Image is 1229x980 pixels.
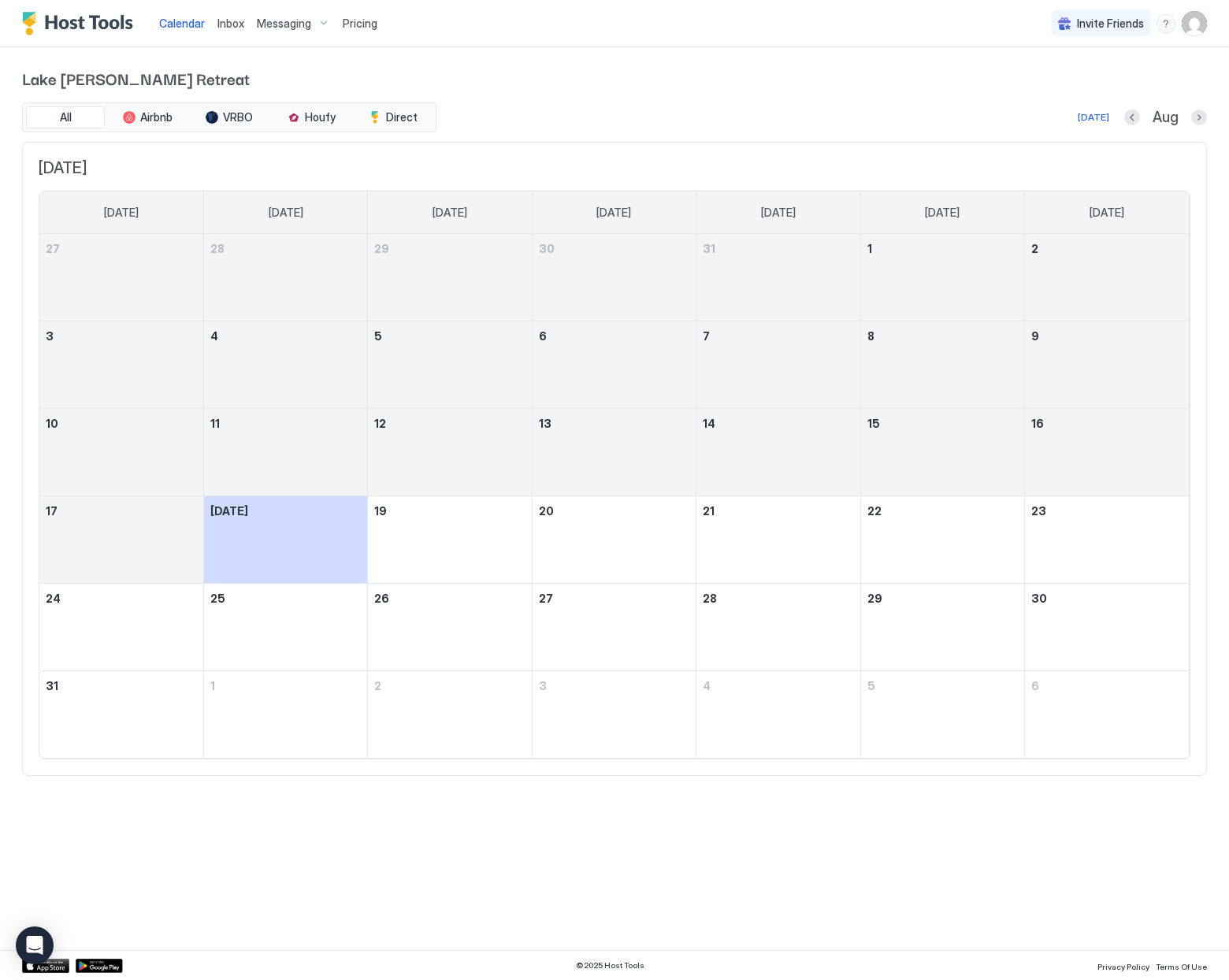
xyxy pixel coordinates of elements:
[368,321,531,351] a: August 5, 2025
[203,234,367,321] td: July 28, 2025
[1025,321,1189,351] a: August 9, 2025
[1025,496,1189,584] td: August 23, 2025
[539,329,547,343] span: 6
[1156,957,1207,974] a: Terms Of Use
[210,329,218,343] span: 4
[374,417,386,430] span: 12
[532,496,696,584] td: August 20, 2025
[203,409,367,496] td: August 11, 2025
[210,592,225,605] span: 25
[533,321,696,351] a: August 6, 2025
[761,206,796,220] span: [DATE]
[1025,321,1189,409] td: August 9, 2025
[368,584,532,671] td: August 26, 2025
[39,584,203,613] a: August 24, 2025
[696,584,860,613] a: August 28, 2025
[203,671,367,759] td: September 1, 2025
[39,158,1190,178] span: [DATE]
[1025,409,1189,438] a: August 16, 2025
[46,679,58,692] span: 31
[368,234,531,263] a: July 29, 2025
[860,234,1024,321] td: August 1, 2025
[860,409,1024,496] td: August 15, 2025
[861,671,1024,700] a: September 5, 2025
[39,234,203,321] td: July 27, 2025
[867,504,882,518] span: 22
[374,679,381,692] span: 2
[16,926,54,964] div: Open Intercom Messenger
[203,584,367,671] td: August 25, 2025
[368,671,532,759] td: September 2, 2025
[1031,417,1044,430] span: 16
[204,496,367,525] a: August 18, 2025
[1156,962,1207,971] span: Terms Of Use
[696,496,860,525] a: August 21, 2025
[533,671,696,700] a: September 3, 2025
[22,959,69,973] a: App Store
[860,321,1024,409] td: August 8, 2025
[696,584,860,671] td: August 28, 2025
[76,959,123,973] div: Google Play Store
[368,496,531,525] a: August 19, 2025
[867,592,882,605] span: 29
[39,321,203,409] td: August 3, 2025
[1031,679,1039,692] span: 6
[703,592,717,605] span: 28
[22,102,436,132] div: tab-group
[39,409,203,438] a: August 10, 2025
[257,17,311,31] span: Messaging
[374,242,389,255] span: 29
[861,234,1024,263] a: August 1, 2025
[39,584,203,671] td: August 24, 2025
[46,242,60,255] span: 27
[253,191,319,234] a: Monday
[305,110,336,124] span: Houfy
[26,106,105,128] button: All
[533,409,696,438] a: August 13, 2025
[532,234,696,321] td: July 30, 2025
[210,417,220,430] span: 11
[539,592,553,605] span: 27
[46,592,61,605] span: 24
[433,206,467,220] span: [DATE]
[539,242,555,255] span: 30
[696,409,860,496] td: August 14, 2025
[39,496,203,525] a: August 17, 2025
[696,671,860,700] a: September 4, 2025
[204,234,367,263] a: July 28, 2025
[22,12,140,35] div: Host Tools Logo
[104,206,139,220] span: [DATE]
[39,671,203,759] td: August 31, 2025
[576,960,644,971] span: © 2025 Host Tools
[1031,242,1038,255] span: 2
[269,206,303,220] span: [DATE]
[368,584,531,613] a: August 26, 2025
[1124,110,1140,125] button: Previous month
[1191,110,1207,125] button: Next month
[533,496,696,525] a: August 20, 2025
[217,17,244,30] span: Inbox
[1025,496,1189,525] a: August 23, 2025
[696,321,860,409] td: August 7, 2025
[368,321,532,409] td: August 5, 2025
[533,234,696,263] a: July 30, 2025
[60,110,72,124] span: All
[368,671,531,700] a: September 2, 2025
[909,191,975,234] a: Friday
[1031,592,1047,605] span: 30
[861,496,1024,525] a: August 22, 2025
[867,329,874,343] span: 8
[190,106,269,128] button: VRBO
[860,671,1024,759] td: September 5, 2025
[204,584,367,613] a: August 25, 2025
[39,234,203,263] a: July 27, 2025
[204,409,367,438] a: August 11, 2025
[1025,234,1189,321] td: August 2, 2025
[39,409,203,496] td: August 10, 2025
[703,417,715,430] span: 14
[39,496,203,584] td: August 17, 2025
[696,671,860,759] td: September 4, 2025
[46,417,58,430] span: 10
[1025,234,1189,263] a: August 2, 2025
